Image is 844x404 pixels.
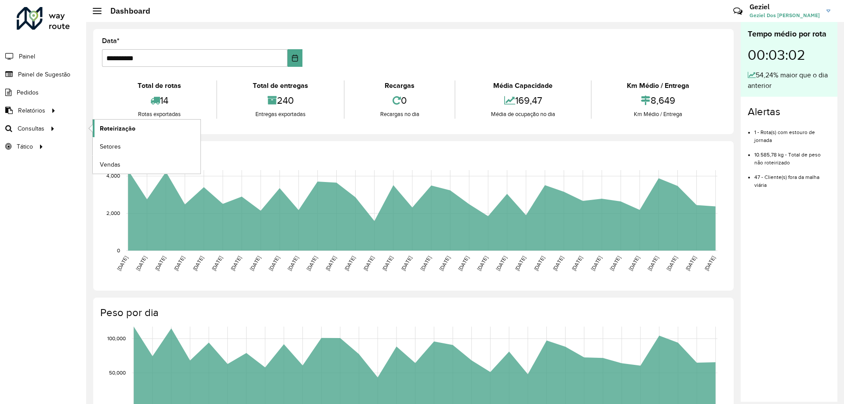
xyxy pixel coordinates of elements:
[749,3,820,11] h3: Geziel
[748,106,830,118] h4: Alertas
[104,110,214,119] div: Rotas exportadas
[100,150,725,163] h4: Capacidade por dia
[229,255,242,272] text: [DATE]
[106,210,120,216] text: 2,000
[362,255,375,272] text: [DATE]
[100,142,121,151] span: Setores
[211,255,223,272] text: [DATE]
[18,70,70,79] span: Painel de Sugestão
[458,80,588,91] div: Média Capacidade
[100,124,135,133] span: Roteirização
[347,80,452,91] div: Recargas
[628,255,640,272] text: [DATE]
[19,52,35,61] span: Painel
[347,110,452,119] div: Recargas no dia
[533,255,546,272] text: [DATE]
[249,255,262,272] text: [DATE]
[219,91,341,110] div: 240
[594,110,723,119] div: Km Médio / Entrega
[647,255,659,272] text: [DATE]
[754,122,830,144] li: 1 - Rota(s) com estouro de jornada
[438,255,451,272] text: [DATE]
[748,70,830,91] div: 54,24% maior que o dia anterior
[18,124,44,133] span: Consultas
[106,173,120,179] text: 4,000
[748,28,830,40] div: Tempo médio por rota
[514,255,527,272] text: [DATE]
[306,255,318,272] text: [DATE]
[609,255,622,272] text: [DATE]
[100,160,120,169] span: Vendas
[107,336,126,342] text: 100,000
[117,247,120,253] text: 0
[754,167,830,189] li: 47 - Cliente(s) fora da malha viária
[268,255,280,272] text: [DATE]
[703,255,716,272] text: [DATE]
[343,255,356,272] text: [DATE]
[109,370,126,375] text: 50,000
[219,110,341,119] div: Entregas exportadas
[754,144,830,167] li: 10.585,78 kg - Total de peso não roteirizado
[93,138,200,155] a: Setores
[219,80,341,91] div: Total de entregas
[594,91,723,110] div: 8,649
[684,255,697,272] text: [DATE]
[458,110,588,119] div: Média de ocupação no dia
[287,49,303,67] button: Choose Date
[476,255,489,272] text: [DATE]
[104,91,214,110] div: 14
[666,255,678,272] text: [DATE]
[381,255,394,272] text: [DATE]
[457,255,470,272] text: [DATE]
[17,88,39,97] span: Pedidos
[728,2,747,21] a: Contato Rápido
[116,255,129,272] text: [DATE]
[749,11,820,19] span: Geziel Dos [PERSON_NAME]
[154,255,167,272] text: [DATE]
[192,255,204,272] text: [DATE]
[93,156,200,173] a: Vendas
[571,255,583,272] text: [DATE]
[104,80,214,91] div: Total de rotas
[18,106,45,115] span: Relatórios
[748,40,830,70] div: 00:03:02
[287,255,299,272] text: [DATE]
[100,306,725,319] h4: Peso por dia
[552,255,564,272] text: [DATE]
[347,91,452,110] div: 0
[324,255,337,272] text: [DATE]
[495,255,508,272] text: [DATE]
[400,255,413,272] text: [DATE]
[594,80,723,91] div: Km Médio / Entrega
[590,255,603,272] text: [DATE]
[135,255,148,272] text: [DATE]
[93,120,200,137] a: Roteirização
[102,6,150,16] h2: Dashboard
[458,91,588,110] div: 169,47
[173,255,186,272] text: [DATE]
[419,255,432,272] text: [DATE]
[17,142,33,151] span: Tático
[102,36,120,46] label: Data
